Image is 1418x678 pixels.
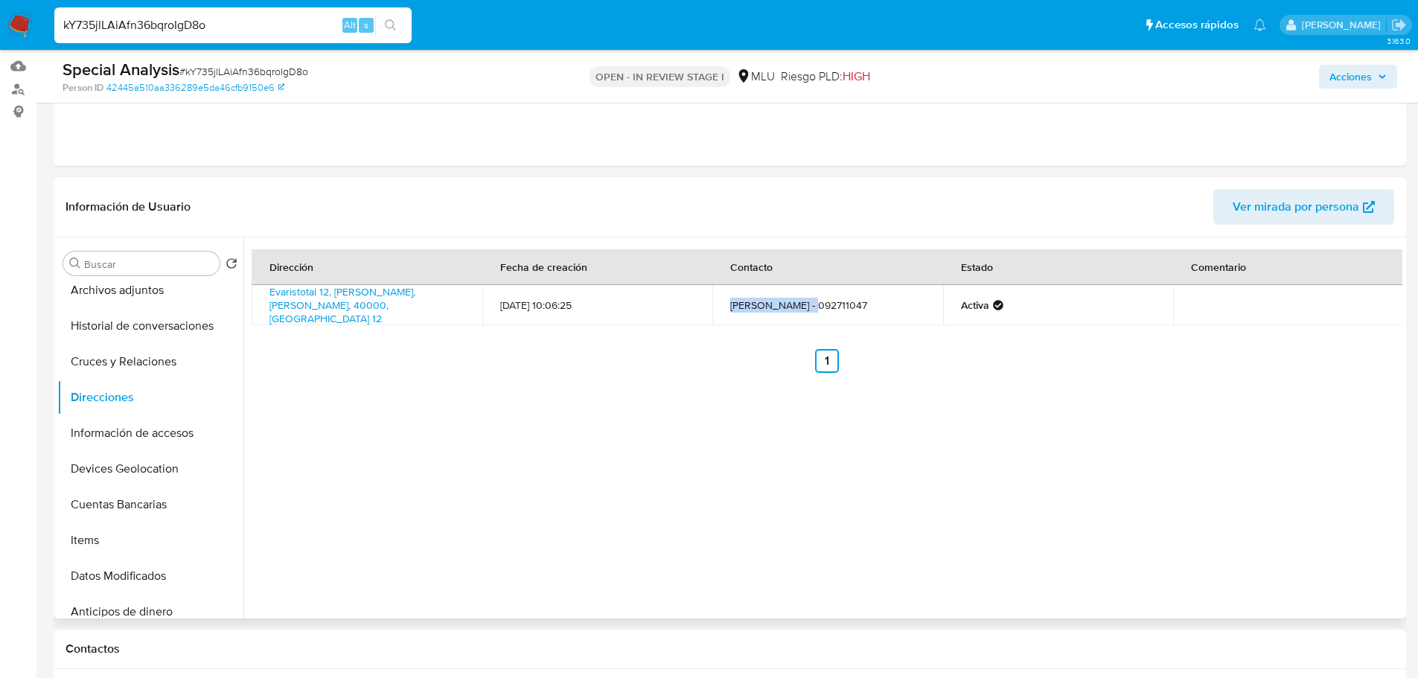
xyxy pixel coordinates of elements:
input: Buscar [84,258,214,271]
button: Direcciones [57,380,243,415]
b: Special Analysis [63,57,179,81]
button: search-icon [375,15,406,36]
button: Acciones [1319,65,1397,89]
p: OPEN - IN REVIEW STAGE I [590,66,730,87]
span: Ver mirada por persona [1233,189,1359,225]
button: Anticipos de dinero [57,594,243,630]
button: Datos Modificados [57,558,243,594]
th: Comentario [1173,249,1404,285]
h1: Contactos [66,642,1394,656]
td: [PERSON_NAME] - 092711047 [712,285,943,325]
span: s [364,18,368,32]
a: Notificaciones [1253,19,1266,31]
span: Riesgo PLD: [781,68,870,85]
th: Contacto [712,249,943,285]
span: Acciones [1329,65,1372,89]
th: Dirección [252,249,482,285]
strong: Activa [961,298,989,312]
a: Salir [1391,17,1407,33]
span: 3.163.0 [1387,35,1411,47]
button: Ver mirada por persona [1213,189,1394,225]
h1: Información de Usuario [66,199,191,214]
span: Accesos rápidos [1155,17,1239,33]
button: Volver al orden por defecto [226,258,237,274]
button: Devices Geolocation [57,451,243,487]
a: Evaristotal 12, [PERSON_NAME], [PERSON_NAME], 40000, [GEOGRAPHIC_DATA] 12 [269,284,415,326]
button: Historial de conversaciones [57,308,243,344]
button: Cuentas Bancarias [57,487,243,522]
a: 42445a510aa336289e5da46cfb9150e6 [106,81,284,95]
button: Items [57,522,243,558]
a: Ir a la página 1 [815,349,839,373]
button: Cruces y Relaciones [57,344,243,380]
nav: Paginación [252,349,1402,373]
td: [DATE] 10:06:25 [482,285,713,325]
th: Estado [943,249,1174,285]
p: antonio.rossel@mercadolibre.com [1302,18,1386,32]
th: Fecha de creación [482,249,713,285]
span: # kY735jlLAiAfn36bqroIgD8o [179,64,308,79]
button: Archivos adjuntos [57,272,243,308]
b: Person ID [63,81,103,95]
input: Buscar usuario o caso... [54,16,412,35]
span: HIGH [843,68,870,85]
button: Información de accesos [57,415,243,451]
div: MLU [736,68,775,85]
span: Alt [344,18,356,32]
button: Buscar [69,258,81,269]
